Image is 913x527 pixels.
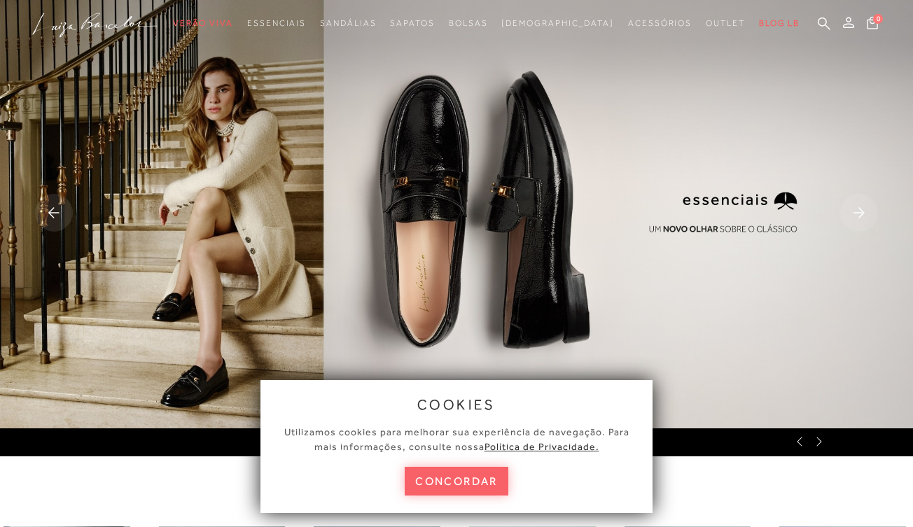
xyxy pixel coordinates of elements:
[247,10,306,36] a: noSubCategoriesText
[247,18,306,28] span: Essenciais
[320,10,376,36] a: noSubCategoriesText
[706,18,745,28] span: Outlet
[628,18,692,28] span: Acessórios
[485,441,599,452] a: Política de Privacidade.
[390,10,434,36] a: noSubCategoriesText
[501,18,614,28] span: [DEMOGRAPHIC_DATA]
[449,10,488,36] a: noSubCategoriesText
[628,10,692,36] a: noSubCategoriesText
[449,18,488,28] span: Bolsas
[759,18,800,28] span: BLOG LB
[390,18,434,28] span: Sapatos
[320,18,376,28] span: Sandálias
[863,15,882,34] button: 0
[284,426,629,452] span: Utilizamos cookies para melhorar sua experiência de navegação. Para mais informações, consulte nossa
[173,10,233,36] a: noSubCategoriesText
[405,467,508,496] button: concordar
[759,10,800,36] a: BLOG LB
[417,397,496,412] span: cookies
[501,10,614,36] a: noSubCategoriesText
[873,14,883,24] span: 0
[706,10,745,36] a: noSubCategoriesText
[173,18,233,28] span: Verão Viva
